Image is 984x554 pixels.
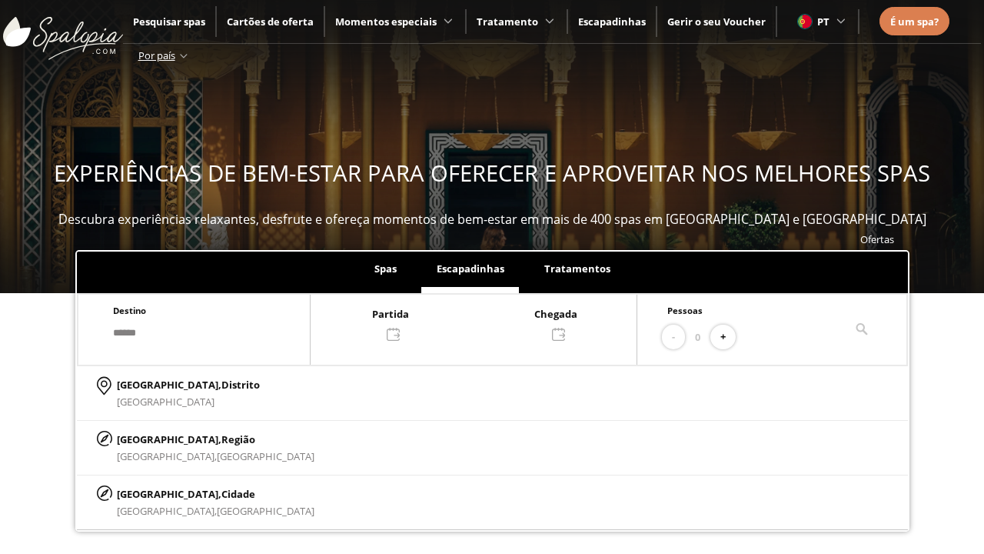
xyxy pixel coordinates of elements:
[133,15,205,28] a: Pesquisar spas
[113,305,146,316] span: Destino
[117,504,217,518] span: [GEOGRAPHIC_DATA],
[217,504,314,518] span: [GEOGRAPHIC_DATA]
[117,486,314,502] p: [GEOGRAPHIC_DATA],
[117,395,214,409] span: [GEOGRAPHIC_DATA]
[544,262,610,275] span: Tratamentos
[227,15,314,28] a: Cartões de oferta
[890,13,939,30] a: É um spa?
[138,48,175,62] span: Por país
[695,329,700,345] span: 0
[374,262,397,275] span: Spas
[667,15,766,28] a: Gerir o seu Voucher
[710,325,736,350] button: +
[437,262,504,275] span: Escapadinhas
[578,15,646,28] a: Escapadinhas
[662,325,685,350] button: -
[3,2,123,60] img: ImgLogoSpalopia.BvClDcEz.svg
[667,305,703,316] span: Pessoas
[117,431,314,448] p: [GEOGRAPHIC_DATA],
[217,449,314,463] span: [GEOGRAPHIC_DATA]
[117,376,260,393] p: [GEOGRAPHIC_DATA],
[54,158,930,189] span: EXPERIÊNCIAS DE BEM-ESTAR PARA OFERECER E APROVEITAR NOS MELHORES SPAS
[221,432,255,446] span: Região
[860,232,894,246] a: Ofertas
[117,449,217,463] span: [GEOGRAPHIC_DATA],
[890,15,939,28] span: É um spa?
[58,211,926,228] span: Descubra experiências relaxantes, desfrute e ofereça momentos de bem-estar em mais de 400 spas em...
[221,487,255,501] span: Cidade
[221,378,260,392] span: Distrito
